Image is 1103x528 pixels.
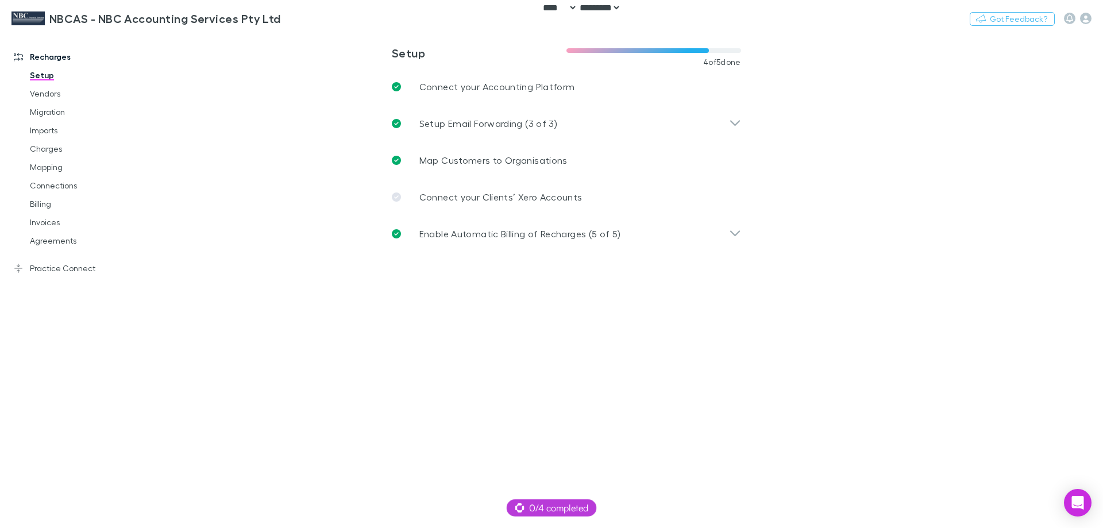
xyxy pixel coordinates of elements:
[18,121,155,140] a: Imports
[703,57,741,67] span: 4 of 5 done
[18,232,155,250] a: Agreements
[18,66,155,84] a: Setup
[419,227,621,241] p: Enable Automatic Billing of Recharges (5 of 5)
[2,48,155,66] a: Recharges
[383,105,750,142] div: Setup Email Forwarding (3 of 3)
[18,140,155,158] a: Charges
[49,11,281,25] h3: NBCAS - NBC Accounting Services Pty Ltd
[419,80,575,94] p: Connect your Accounting Platform
[18,103,155,121] a: Migration
[419,117,557,130] p: Setup Email Forwarding (3 of 3)
[419,153,568,167] p: Map Customers to Organisations
[18,84,155,103] a: Vendors
[5,5,288,32] a: NBCAS - NBC Accounting Services Pty Ltd
[18,213,155,232] a: Invoices
[383,142,750,179] a: Map Customers to Organisations
[970,12,1055,26] button: Got Feedback?
[2,259,155,278] a: Practice Connect
[392,46,566,60] h3: Setup
[18,195,155,213] a: Billing
[18,158,155,176] a: Mapping
[383,68,750,105] a: Connect your Accounting Platform
[419,190,583,204] p: Connect your Clients’ Xero Accounts
[18,176,155,195] a: Connections
[383,179,750,215] a: Connect your Clients’ Xero Accounts
[1064,489,1092,517] div: Open Intercom Messenger
[383,215,750,252] div: Enable Automatic Billing of Recharges (5 of 5)
[11,11,45,25] img: NBCAS - NBC Accounting Services Pty Ltd's Logo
